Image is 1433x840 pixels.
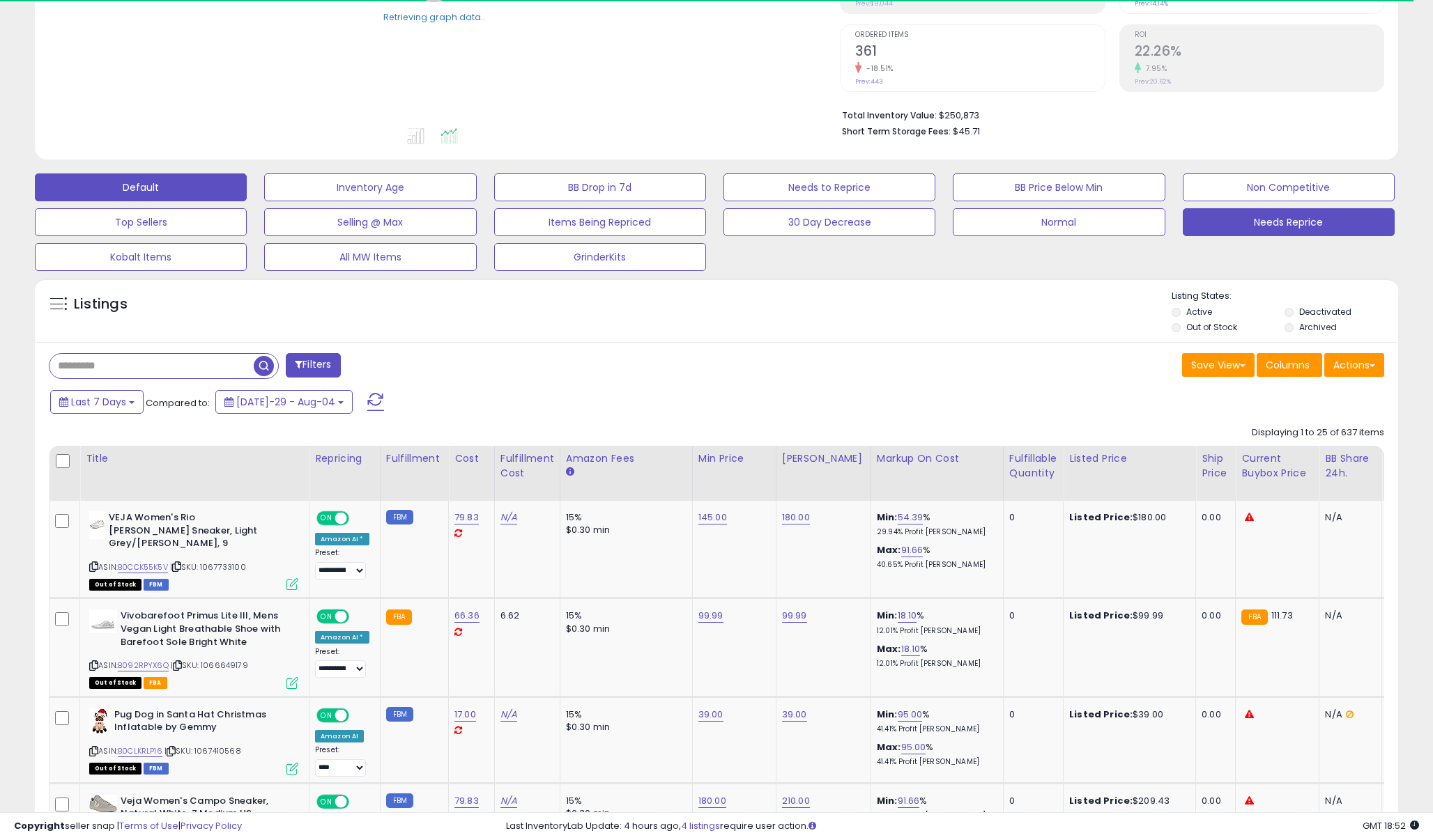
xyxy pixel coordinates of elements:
label: Archived [1299,321,1337,333]
div: Min Price [698,451,770,466]
a: 99.99 [698,609,723,623]
span: | SKU: 1066649179 [171,660,248,671]
small: FBA [1241,609,1267,625]
p: 41.41% Profit [PERSON_NAME] [877,757,993,767]
b: Veja Women's Campo Sneaker, Natural White, 7 Medium US [121,795,290,824]
div: Ship Price [1202,451,1229,481]
small: -18.51% [861,63,894,74]
p: Listing States: [1172,290,1398,303]
span: | SKU: 1067733100 [170,561,246,573]
div: ASIN: [89,511,298,589]
div: % [877,795,993,820]
div: % [877,643,993,669]
b: Min: [877,708,898,721]
div: Preset: [315,745,369,777]
b: Min: [877,794,898,807]
a: 79.83 [454,511,479,524]
div: $0.30 min [566,524,682,536]
div: Title [86,451,303,466]
small: Prev: 443 [855,77,883,86]
div: 15% [566,511,682,524]
b: Min: [877,511,898,524]
a: 210.00 [782,794,810,808]
div: 15% [566,795,682,807]
a: B0CCK55K5V [118,561,168,573]
div: 0 [1009,609,1052,622]
span: 2025-08-12 18:52 GMT [1363,819,1419,832]
a: 39.00 [698,708,723,722]
button: Save View [1182,353,1255,377]
span: FBM [144,579,169,591]
b: Min: [877,609,898,622]
div: $39.00 [1069,708,1185,721]
span: Last 7 Days [71,395,126,409]
button: Default [35,173,247,201]
a: N/A [500,511,517,524]
h5: Listings [74,295,128,314]
div: 0 [1009,708,1052,721]
div: Displaying 1 to 25 of 637 items [1252,426,1384,440]
div: 15% [566,708,682,721]
span: ON [318,513,335,524]
div: 0 [1009,795,1052,807]
img: 41kqqWk3ysL._SL40_.jpg [89,795,117,813]
a: 66.36 [454,609,480,623]
a: 79.83 [454,794,479,808]
a: 17.00 [454,708,476,722]
div: ASIN: [89,708,298,773]
b: Listed Price: [1069,794,1133,807]
div: N/A [1325,511,1371,524]
span: ON [318,611,335,623]
th: The percentage added to the cost of goods (COGS) that forms the calculator for Min & Max prices. [871,446,1003,501]
h2: 361 [855,43,1104,62]
img: 31AOHS3BeuL._SL40_.jpg [89,708,111,736]
button: Items Being Repriced [494,208,706,236]
div: Amazon Fees [566,451,687,466]
div: % [877,609,993,635]
p: 12.01% Profit [PERSON_NAME] [877,626,993,636]
a: 95.00 [898,708,923,722]
p: 29.94% Profit [PERSON_NAME] [877,527,993,537]
div: 0.00 [1202,795,1225,807]
b: Max: [877,740,901,754]
small: Prev: 20.62% [1135,77,1171,86]
button: Non Competitive [1183,173,1395,201]
span: FBA [144,677,167,689]
button: Needs Reprice [1183,208,1395,236]
span: | SKU: 1067410568 [164,745,241,756]
div: N/A [1325,708,1371,721]
a: B0CLKRLP16 [118,745,162,757]
a: 39.00 [782,708,807,722]
div: 0.00 [1202,708,1225,721]
div: Amazon AI * [315,533,369,545]
div: 0 [1009,511,1052,524]
a: 18.10 [898,609,917,623]
span: Columns [1266,358,1310,372]
div: Retrieving graph data.. [383,10,485,23]
span: ON [318,709,335,721]
div: Current Buybox Price [1241,451,1313,481]
a: 18.10 [901,642,921,656]
b: Short Term Storage Fees: [842,125,951,137]
small: FBM [386,793,413,808]
div: Fulfillment Cost [500,451,554,481]
span: OFF [347,611,369,623]
b: Total Inventory Value: [842,109,937,121]
span: ON [318,795,335,807]
img: 21vhalriWZL._SL40_.jpg [89,511,105,539]
span: OFF [347,709,369,721]
button: Filters [286,353,340,378]
div: $0.30 min [566,623,682,635]
div: Preset: [315,647,369,678]
div: N/A [1325,795,1371,807]
div: seller snap | | [14,820,242,833]
span: Compared to: [146,396,210,410]
a: 91.66 [901,543,924,557]
label: Active [1186,306,1212,318]
label: Deactivated [1299,306,1351,318]
button: Selling @ Max [264,208,476,236]
button: [DATE]-29 - Aug-04 [215,390,353,414]
div: Amazon AI [315,730,364,742]
p: 12.01% Profit [PERSON_NAME] [877,659,993,669]
div: Preset: [315,548,369,580]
